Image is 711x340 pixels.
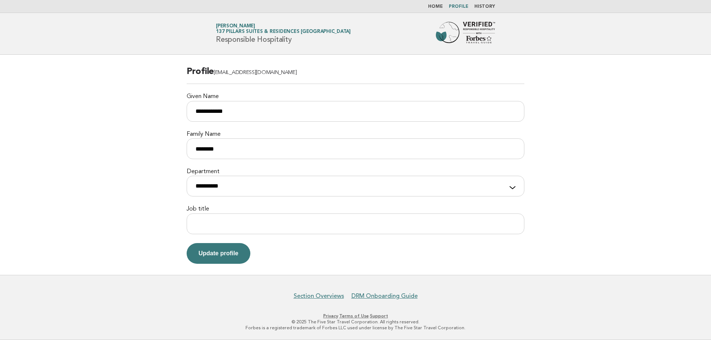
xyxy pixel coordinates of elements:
h2: Profile [187,66,524,84]
label: Job title [187,205,524,213]
label: Family Name [187,131,524,138]
span: 137 Pillars Suites & Residences [GEOGRAPHIC_DATA] [216,30,351,34]
h1: Responsible Hospitality [216,24,351,43]
a: Privacy [323,313,338,319]
button: Update profile [187,243,250,264]
p: · · [129,313,582,319]
a: Home [428,4,443,9]
a: [PERSON_NAME]137 Pillars Suites & Residences [GEOGRAPHIC_DATA] [216,24,351,34]
a: Section Overviews [294,292,344,300]
label: Given Name [187,93,524,101]
p: Forbes is a registered trademark of Forbes LLC used under license by The Five Star Travel Corpora... [129,325,582,331]
p: © 2025 The Five Star Travel Corporation. All rights reserved. [129,319,582,325]
a: Profile [449,4,468,9]
label: Department [187,168,524,176]
a: Terms of Use [339,313,369,319]
a: History [474,4,495,9]
a: Support [370,313,388,319]
span: [EMAIL_ADDRESS][DOMAIN_NAME] [214,70,297,75]
a: DRM Onboarding Guide [351,292,418,300]
img: Forbes Travel Guide [436,22,495,46]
